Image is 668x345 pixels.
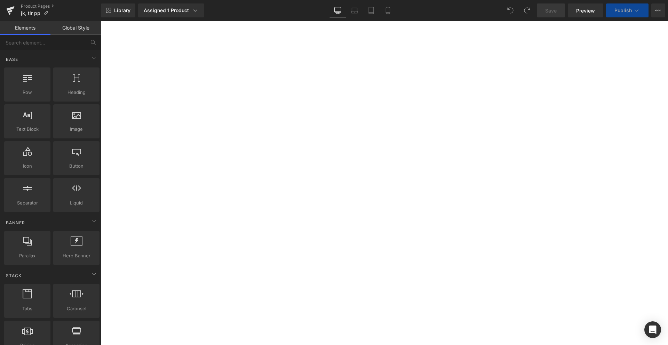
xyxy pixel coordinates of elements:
span: Tabs [6,305,48,312]
a: Laptop [346,3,363,17]
span: Publish [614,8,632,13]
span: Banner [5,219,26,226]
span: Hero Banner [55,252,97,259]
span: Parallax [6,252,48,259]
span: Separator [6,199,48,207]
span: Base [5,56,19,63]
span: Carousel [55,305,97,312]
span: Heading [55,89,97,96]
button: Undo [503,3,517,17]
span: Library [114,7,130,14]
span: Row [6,89,48,96]
div: Open Intercom Messenger [644,321,661,338]
div: Assigned 1 Product [144,7,199,14]
span: Icon [6,162,48,170]
a: New Library [101,3,135,17]
span: Liquid [55,199,97,207]
a: Preview [568,3,603,17]
span: Text Block [6,126,48,133]
a: Mobile [380,3,396,17]
span: Save [545,7,557,14]
span: Image [55,126,97,133]
span: jk, tlr pp [21,10,40,16]
a: Global Style [50,21,101,35]
a: Desktop [329,3,346,17]
span: Stack [5,272,22,279]
button: Publish [606,3,649,17]
a: Tablet [363,3,380,17]
span: Preview [576,7,595,14]
button: Redo [520,3,534,17]
span: Button [55,162,97,170]
button: More [651,3,665,17]
a: Product Pages [21,3,101,9]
